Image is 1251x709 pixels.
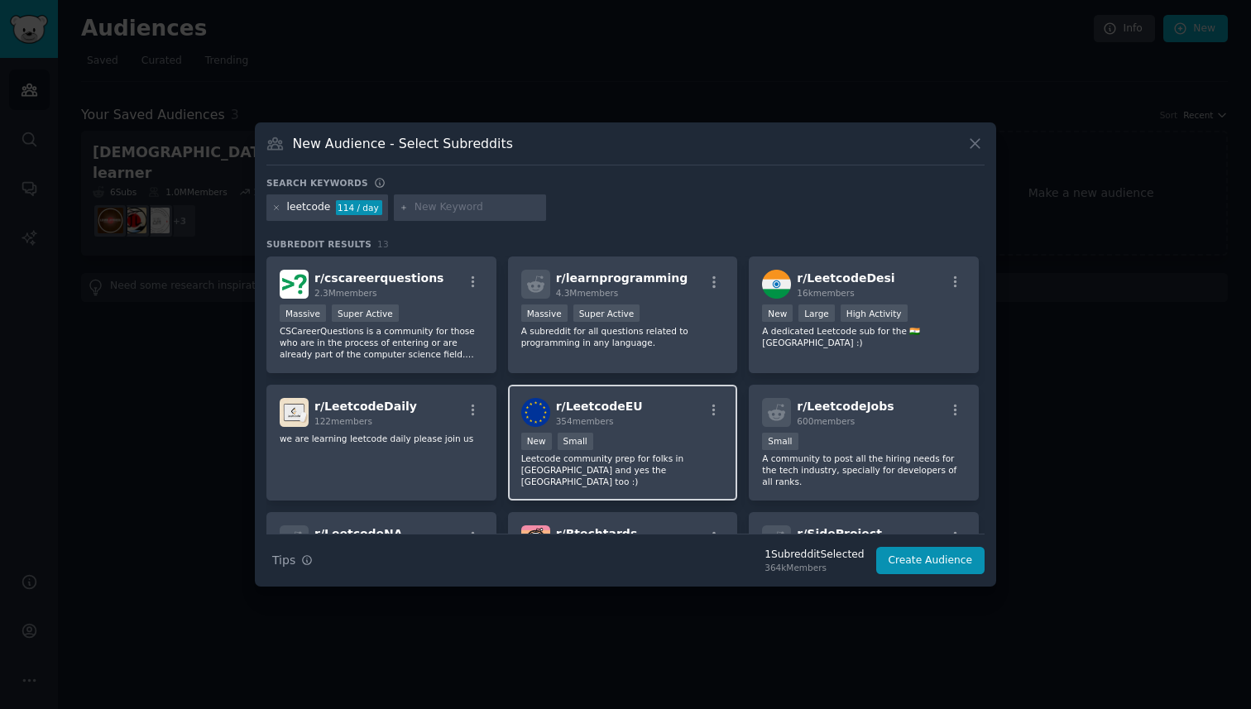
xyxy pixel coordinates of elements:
span: r/ cscareerquestions [314,271,443,285]
span: 600 members [797,416,855,426]
div: High Activity [841,304,908,322]
button: Create Audience [876,547,985,575]
span: r/ LeetcodeNA [314,527,403,540]
div: 364k Members [764,562,864,573]
div: 1 Subreddit Selected [764,548,864,563]
div: leetcode [287,200,331,215]
span: r/ LeetcodeJobs [797,400,894,413]
span: 4.3M members [556,288,619,298]
img: LeetcodeDesi [762,270,791,299]
p: A dedicated Leetcode sub for the 🇮🇳 [GEOGRAPHIC_DATA] :) [762,325,966,348]
span: r/ LeetcodeDaily [314,400,417,413]
p: CSCareerQuestions is a community for those who are in the process of entering or are already part... [280,325,483,360]
img: cscareerquestions [280,270,309,299]
span: r/ Btechtards [556,527,638,540]
span: r/ LeetcodeDesi [797,271,894,285]
img: Btechtards [521,525,550,554]
h3: New Audience - Select Subreddits [293,135,513,152]
input: New Keyword [415,200,540,215]
button: Tips [266,546,319,575]
span: 13 [377,239,389,249]
div: New [762,304,793,322]
span: r/ learnprogramming [556,271,688,285]
p: Leetcode community prep for folks in [GEOGRAPHIC_DATA] and yes the [GEOGRAPHIC_DATA] too :) [521,453,725,487]
div: 114 / day [336,200,382,215]
span: 16k members [797,288,854,298]
div: Small [558,433,593,450]
p: A subreddit for all questions related to programming in any language. [521,325,725,348]
span: Subreddit Results [266,238,371,250]
p: A community to post all the hiring needs for the tech industry, specially for developers of all r... [762,453,966,487]
h3: Search keywords [266,177,368,189]
span: 2.3M members [314,288,377,298]
div: New [521,433,552,450]
p: we are learning leetcode daily please join us [280,433,483,444]
span: r/ LeetcodeEU [556,400,643,413]
img: LeetcodeEU [521,398,550,427]
div: Large [798,304,835,322]
div: Massive [280,304,326,322]
span: Tips [272,552,295,569]
div: Massive [521,304,568,322]
span: r/ SideProject [797,527,882,540]
div: Super Active [573,304,640,322]
span: 122 members [314,416,372,426]
div: Small [762,433,798,450]
div: Super Active [332,304,399,322]
img: LeetcodeDaily [280,398,309,427]
span: 354 members [556,416,614,426]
